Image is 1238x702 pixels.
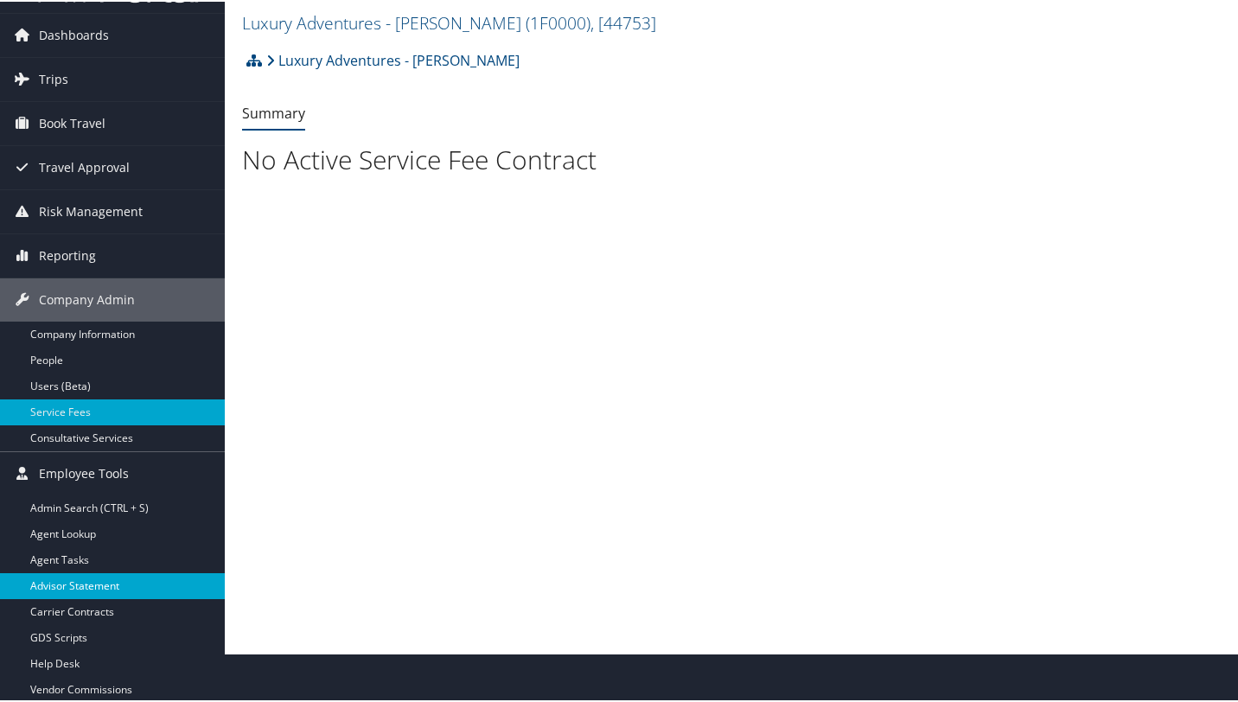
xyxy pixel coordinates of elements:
[526,10,590,33] span: ( 1F0000 )
[39,233,96,276] span: Reporting
[39,100,105,144] span: Book Travel
[39,450,129,494] span: Employee Tools
[590,10,656,33] span: , [ 44753 ]
[39,277,135,320] span: Company Admin
[39,144,130,188] span: Travel Approval
[39,56,68,99] span: Trips
[39,188,143,232] span: Risk Management
[242,102,305,121] a: Summary
[266,41,520,76] a: Luxury Adventures - [PERSON_NAME]
[39,12,109,55] span: Dashboards
[242,140,1228,176] h1: No Active Service Fee Contract
[242,10,656,33] a: Luxury Adventures - [PERSON_NAME]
